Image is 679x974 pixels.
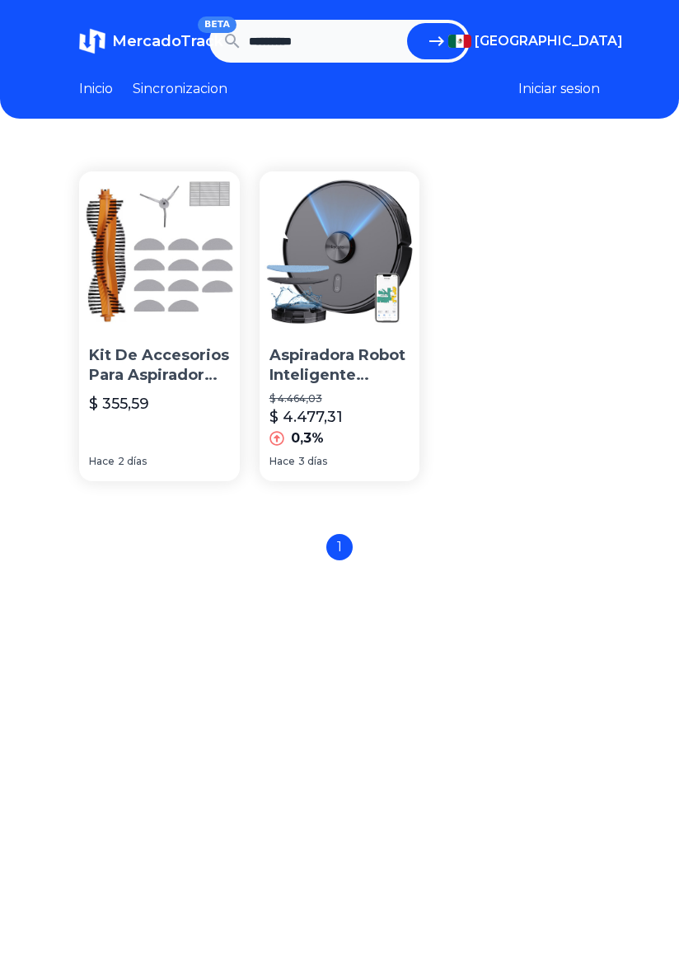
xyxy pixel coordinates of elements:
p: $ 4.477,31 [269,405,343,428]
p: $ 355,59 [89,392,149,415]
p: Kit De Accesorios Para Aspirador Trapeadora Robot Lydsto R1d [89,345,230,386]
p: 0,3% [291,428,324,448]
img: Kit De Accesorios Para Aspirador Trapeadora Robot Lydsto R1d [79,171,240,332]
span: BETA [198,16,236,33]
button: Iniciar sesion [518,79,600,99]
span: 3 días [298,455,327,468]
img: Mexico [448,35,471,48]
p: Aspiradora Robot Inteligente Trapeadora Autocarga Lydsto R1d [269,345,410,386]
img: MercadoTrack [79,28,105,54]
p: $ 4.464,03 [269,392,410,405]
span: 2 días [118,455,147,468]
a: Aspiradora Robot Inteligente Trapeadora Autocarga Lydsto R1dAspiradora Robot Inteligente Trapeado... [260,171,420,481]
span: Hace [269,455,295,468]
span: Hace [89,455,115,468]
a: Inicio [79,79,113,99]
span: [GEOGRAPHIC_DATA] [475,31,623,51]
span: MercadoTrack [112,32,223,50]
img: Aspiradora Robot Inteligente Trapeadora Autocarga Lydsto R1d [260,171,420,332]
a: MercadoTrackBETA [79,28,209,54]
button: [GEOGRAPHIC_DATA] [448,31,600,51]
a: Kit De Accesorios Para Aspirador Trapeadora Robot Lydsto R1dKit De Accesorios Para Aspirador Trap... [79,171,240,481]
a: Sincronizacion [133,79,227,99]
